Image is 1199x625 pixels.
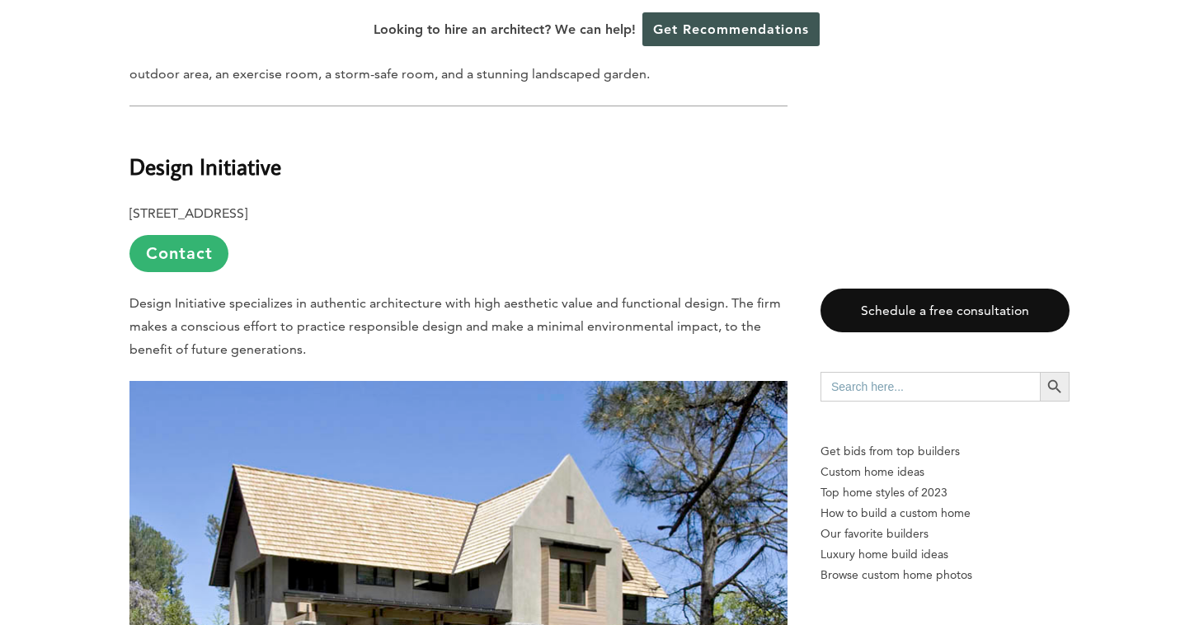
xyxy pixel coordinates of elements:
[820,462,1070,482] a: Custom home ideas
[820,544,1070,565] a: Luxury home build ideas
[820,565,1070,585] a: Browse custom home photos
[820,503,1070,524] a: How to build a custom home
[129,295,781,357] span: Design Initiative specializes in authentic architecture with high aesthetic value and functional ...
[820,482,1070,503] a: Top home styles of 2023
[820,372,1040,402] input: Search here...
[129,152,281,181] b: Design Initiative
[642,12,820,46] a: Get Recommendations
[820,524,1070,544] a: Our favorite builders
[1046,378,1064,396] svg: Search
[129,205,247,221] b: [STREET_ADDRESS]
[820,441,1070,462] p: Get bids from top builders
[820,289,1070,332] a: Schedule a free consultation
[129,235,228,272] a: Contact
[1117,543,1179,605] iframe: Drift Widget Chat Controller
